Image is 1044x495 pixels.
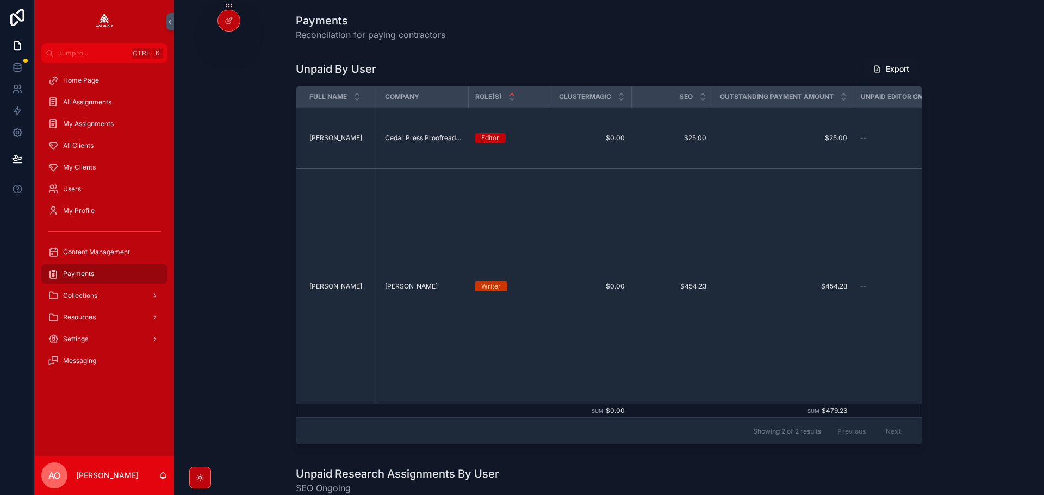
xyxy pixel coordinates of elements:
span: $479.23 [822,406,847,415]
h1: Unpaid By User [296,61,376,77]
button: Jump to...CtrlK [41,43,167,63]
a: My Profile [41,201,167,221]
button: Export [864,59,918,79]
span: Unpaid editor cm assignments collection [861,92,1017,101]
div: Writer [481,281,501,291]
span: SEO Ongoing [296,481,499,494]
span: Resources [63,313,96,322]
span: AO [48,469,60,482]
span: Collections [63,291,97,300]
span: [PERSON_NAME] [309,282,362,291]
a: My Clients [41,158,167,177]
a: Messaging [41,351,167,371]
span: Reconcilation for paying contractors [296,28,445,41]
span: $454.23 [638,282,706,291]
small: Sum [592,408,604,414]
img: App logo [96,13,113,30]
span: My Profile [63,206,95,215]
span: Messaging [63,356,96,365]
a: Home Page [41,71,167,90]
a: All Assignments [41,92,167,112]
a: Settings [41,329,167,349]
a: My Assignments [41,114,167,134]
span: $0.00 [556,282,625,291]
span: Payments [63,270,94,278]
span: Company [385,92,419,101]
h1: Payments [296,13,445,28]
a: Resources [41,308,167,327]
a: Content Management [41,242,167,262]
span: [PERSON_NAME] [309,134,362,142]
span: My Clients [63,163,96,172]
span: Users [63,185,81,193]
span: Home Page [63,76,99,85]
span: My Assignments [63,120,114,128]
a: Collections [41,286,167,305]
span: [PERSON_NAME] [385,282,438,291]
span: $25.00 [719,134,847,142]
span: -- [860,282,867,291]
span: Jump to... [58,49,127,58]
h1: Unpaid Research Assignments By User [296,466,499,481]
small: Sum [807,408,819,414]
span: All Clients [63,141,94,150]
span: Showing 2 of 2 results [753,427,821,436]
span: Outstanding Payment Amount [720,92,834,101]
span: -- [860,134,867,142]
a: All Clients [41,136,167,155]
a: Users [41,179,167,199]
span: Role(s) [475,92,502,101]
p: [PERSON_NAME] [76,470,139,481]
span: Ctrl [132,48,151,59]
span: Content Management [63,248,130,256]
span: All Assignments [63,98,111,106]
span: $25.00 [638,134,706,142]
span: Full Name [309,92,347,101]
span: $0.00 [606,406,625,415]
a: Payments [41,264,167,284]
span: $454.23 [719,282,847,291]
span: $0.00 [556,134,625,142]
div: scrollable content [35,63,174,385]
div: Editor [481,133,499,143]
span: ClusterMagic [559,92,611,101]
span: K [153,49,162,58]
span: Settings [63,335,88,343]
span: SEO [680,92,693,101]
span: Cedar Press Proofreading [385,134,462,142]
